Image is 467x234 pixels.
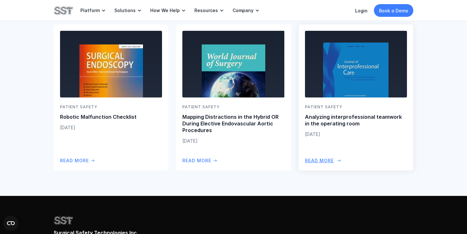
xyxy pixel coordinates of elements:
[79,44,143,129] img: Surgical Endoscopy journal cover
[305,114,407,127] p: Analyzing interprofessional teamwork in the operating room
[355,8,368,13] a: Login
[176,24,291,170] a: World Journal of Surgery coverPATIENT SAFETYMapping Distractions in the Hybrid OR During Elective...
[3,216,18,231] button: Open CMP widget
[60,124,162,131] p: [DATE]
[194,8,218,13] p: Resources
[60,157,89,164] p: Read more
[305,131,407,137] p: [DATE]
[150,8,180,13] p: How We Help
[114,8,136,13] p: Solutions
[202,44,265,129] img: World Journal of Surgery cover
[80,8,100,13] p: Platform
[305,157,334,164] p: Read more
[54,215,73,226] img: SST logo
[182,114,284,133] p: Mapping Distractions in the Hybrid OR During Elective Endovascular Aortic Procedures
[182,104,284,110] p: PATIENT SAFETY
[374,4,413,17] a: Book a Demo
[60,104,162,110] p: PATIENT SAFETY
[182,157,211,164] p: Read more
[233,8,254,13] p: Company
[323,43,389,130] img: Journal of interprofessional care journal cover
[213,158,218,163] span: arrow_right_alt
[305,104,407,110] p: PATIENT SAFETY
[60,114,162,120] p: Robotic Malfunction Checklist
[90,158,95,163] span: arrow_right_alt
[336,158,342,163] span: arrow_right_alt
[54,5,73,16] img: SST logo
[182,137,284,144] p: [DATE]
[54,24,168,170] a: Surgical Endoscopy journal coverPATIENT SAFETYRobotic Malfunction Checklist[DATE]Read morearrow_r...
[379,7,408,14] p: Book a Demo
[299,24,413,170] a: Journal of interprofessional care journal coverPATIENT SAFETYAnalyzing interprofessional teamwork...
